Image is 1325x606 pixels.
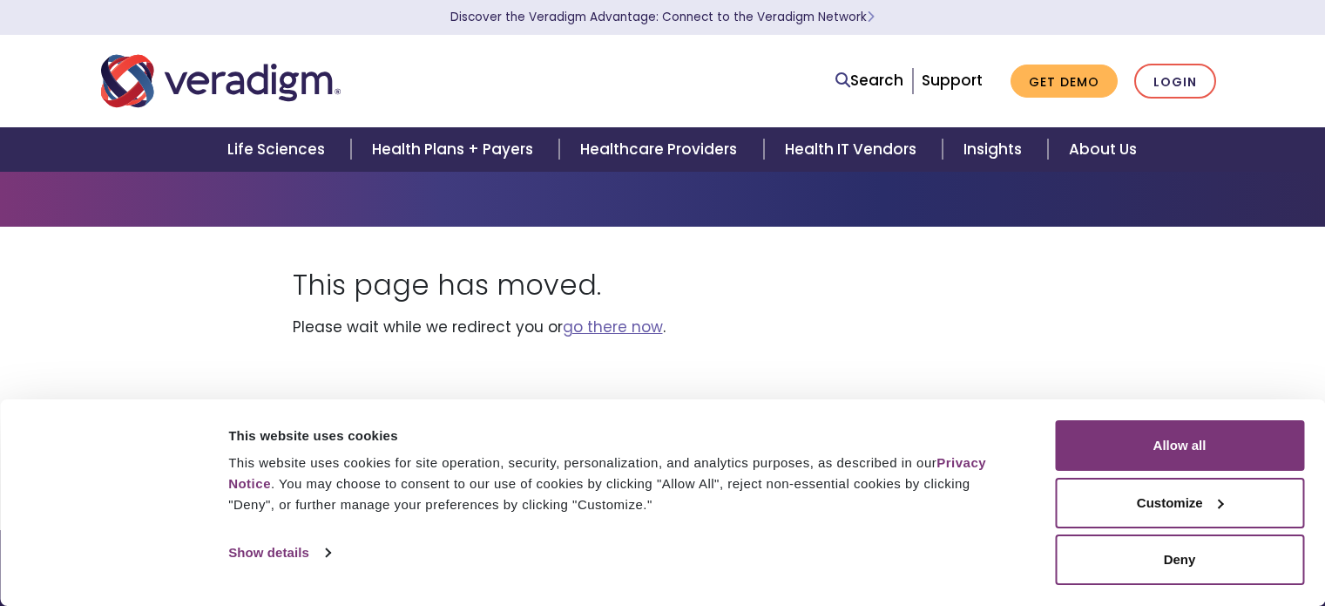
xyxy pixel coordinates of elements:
button: Allow all [1055,420,1304,471]
p: Please wait while we redirect you or . [293,316,1033,339]
a: Life Sciences [206,127,351,172]
a: go there now [563,317,663,337]
a: Search [835,69,903,92]
a: Login [1134,64,1216,99]
h1: This page has moved. [293,269,1033,302]
button: Deny [1055,535,1304,585]
a: About Us [1048,127,1158,172]
a: Show details [228,540,329,566]
button: Customize [1055,478,1304,528]
div: This website uses cookies for site operation, security, personalization, and analytics purposes, ... [228,453,1016,515]
a: Get Demo [1011,65,1118,99]
a: Health Plans + Payers [351,127,559,172]
a: Healthcare Providers [559,127,763,172]
span: Learn More [867,9,875,25]
a: Discover the Veradigm Advantage: Connect to the Veradigm NetworkLearn More [450,9,875,25]
a: Insights [943,127,1048,172]
a: Health IT Vendors [764,127,943,172]
div: This website uses cookies [228,426,1016,446]
a: Support [922,70,983,91]
img: Veradigm logo [101,52,341,110]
